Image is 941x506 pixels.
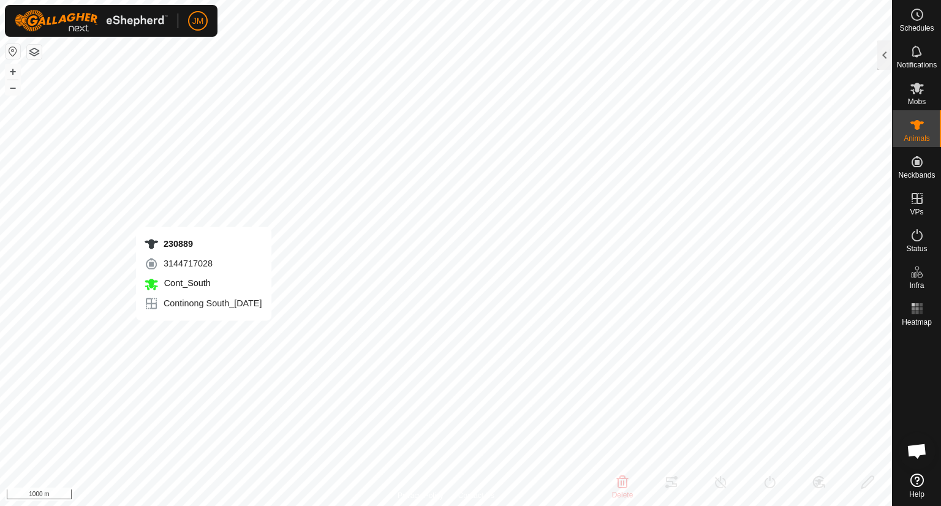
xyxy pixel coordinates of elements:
span: Cont_South [161,278,211,288]
button: Reset Map [6,44,20,59]
a: Privacy Policy [398,490,444,501]
button: – [6,80,20,95]
span: Infra [909,282,924,289]
button: Map Layers [27,45,42,59]
span: Mobs [908,98,926,105]
span: Heatmap [902,319,932,326]
span: Notifications [897,61,937,69]
div: Continong South_[DATE] [144,296,262,311]
img: Gallagher Logo [15,10,168,32]
span: VPs [910,208,923,216]
div: 3144717028 [144,256,262,271]
div: Open chat [899,432,935,469]
span: Help [909,491,924,498]
a: Help [893,469,941,503]
span: JM [192,15,204,28]
button: + [6,64,20,79]
a: Contact Us [458,490,494,501]
span: Status [906,245,927,252]
span: Schedules [899,25,934,32]
span: Neckbands [898,172,935,179]
div: 230889 [144,236,262,251]
span: Animals [904,135,930,142]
